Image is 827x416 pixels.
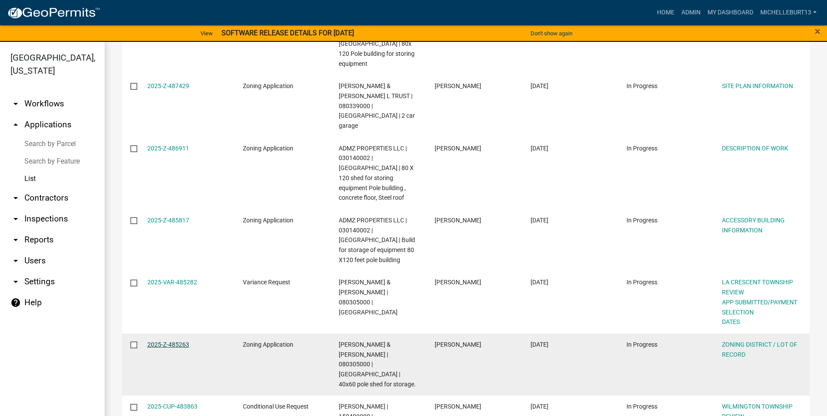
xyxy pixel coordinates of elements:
[243,279,290,286] span: Variance Request
[10,235,21,245] i: arrow_drop_down
[435,145,481,152] span: Dennis Gavin
[531,82,548,89] span: 10/03/2025
[221,29,354,37] strong: SOFTWARE RELEASE DETAILS FOR [DATE]
[722,82,793,89] a: SITE PLAN INFORMATION
[435,341,481,348] span: James Veglahn
[435,82,481,89] span: Anthony Miller
[626,403,657,410] span: In Progress
[722,279,793,296] a: LA CRESCENT TOWNSHIP REVIEW
[722,299,797,316] a: APP SUBMITTED/PAYMENT SELECTION
[435,403,481,410] span: Gerald Ladsten
[678,4,704,21] a: Admin
[704,4,757,21] a: My Dashboard
[531,279,548,286] span: 09/29/2025
[147,145,189,152] a: 2025-Z-486911
[722,341,797,358] a: ZONING DISTRICT / LOT OF RECORD
[531,341,548,348] span: 09/29/2025
[243,341,293,348] span: Zoning Application
[147,403,197,410] a: 2025-CUP-483863
[757,4,820,21] a: michelleburt13
[10,119,21,130] i: arrow_drop_up
[626,82,657,89] span: In Progress
[531,403,548,410] span: 09/25/2025
[147,341,189,348] a: 2025-Z-485263
[10,276,21,287] i: arrow_drop_down
[10,297,21,308] i: help
[10,214,21,224] i: arrow_drop_down
[527,26,576,41] button: Don't show again
[339,20,415,67] span: ADMZ PROPERTIES LLC | 030140002 | Caledonia | 80x 120 Pole building for storing equipment
[147,279,197,286] a: 2025-VAR-485282
[722,318,740,325] a: DATES
[722,217,785,234] a: ACCESSORY BUILDING INFORMATION
[339,217,415,263] span: ADMZ PROPERTIES LLC | 030140002 | Caledonia | Build for storage of equipment 80 X120 feet pole bu...
[10,256,21,266] i: arrow_drop_down
[653,4,678,21] a: Home
[815,25,820,38] span: ×
[531,217,548,224] span: 09/30/2025
[10,99,21,109] i: arrow_drop_down
[339,279,398,315] span: VEGLAHN,JAMES W & CHERYL | 080305000 | La Crescent
[147,82,189,89] a: 2025-Z-487429
[626,145,657,152] span: In Progress
[815,26,820,37] button: Close
[197,26,216,41] a: View
[243,145,293,152] span: Zoning Application
[531,145,548,152] span: 10/02/2025
[626,279,657,286] span: In Progress
[243,217,293,224] span: Zoning Application
[10,193,21,203] i: arrow_drop_down
[435,279,481,286] span: James Veglahn
[435,217,481,224] span: Dennis Gavin
[243,82,293,89] span: Zoning Application
[243,403,309,410] span: Conditional Use Request
[339,82,415,129] span: WINSKY,DAVID W & JUDY L TRUST | 080339000 | La Crescent | 2 car garage
[339,341,416,388] span: VEGLAHN,JAMES W & CHERYL | 080305000 | La Crescent | 40x60 pole shed for storage.
[147,217,189,224] a: 2025-Z-485817
[626,341,657,348] span: In Progress
[339,145,414,201] span: ADMZ PROPERTIES LLC | 030140002 | Caledonia | 80 X 120 shed for storing equipment Pole building ,...
[722,145,788,152] a: DESCRIPTION OF WORK
[626,217,657,224] span: In Progress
